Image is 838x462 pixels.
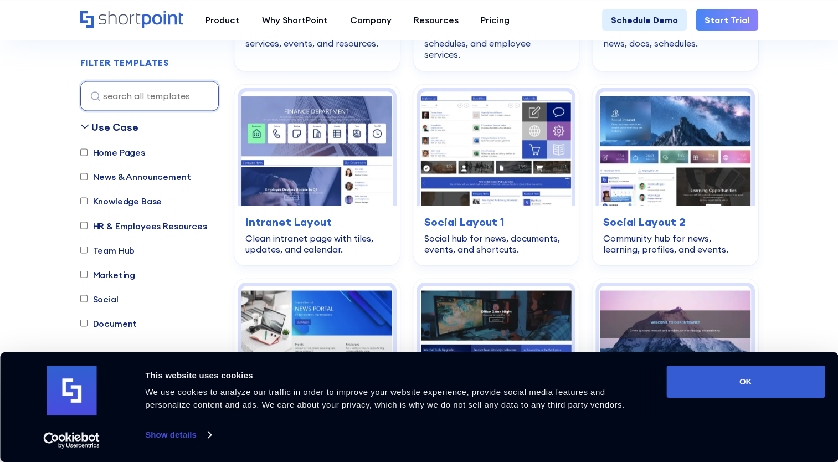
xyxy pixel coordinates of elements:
div: Product [205,13,240,27]
a: Home [80,11,183,29]
div: Resources [414,13,459,27]
div: Clean intranet page with tiles, updates, and calendar. [245,232,389,254]
input: Knowledge Base [80,198,88,205]
label: Home Pages [80,146,145,159]
img: Intranet Layout – SharePoint Page Design: Clean intranet page with tiles, updates, and calendar. [241,91,393,205]
label: Social [80,292,119,305]
a: Intranet Layout – SharePoint Page Design: Clean intranet page with tiles, updates, and calendar.I... [234,84,400,265]
a: Show details [145,427,210,443]
img: logo [47,366,96,415]
a: Usercentrics Cookiebot - opens in a new window [23,432,120,449]
input: Team Hub [80,247,88,254]
h3: Social Layout 1 [424,213,568,230]
a: Why ShortPoint [251,9,339,31]
a: Schedule Demo [602,9,687,31]
div: Social hub for news, documents, events, and shortcuts. [424,232,568,254]
input: Social [80,295,88,302]
img: Social Layout 1 – SharePoint Social Intranet Template: Social hub for news, documents, events, an... [420,91,572,205]
input: News & Announcement [80,173,88,181]
label: Team Hub [80,243,135,256]
a: Resources [403,9,470,31]
h3: Social Layout 2 [603,213,747,230]
img: Social Layout 2 – SharePoint Community Site: Community hub for news, learning, profiles, and events. [599,91,750,205]
a: Start Trial [696,9,758,31]
label: Marketing [80,268,136,281]
label: Document [80,316,137,330]
input: search all templates [80,81,219,111]
a: Social Layout 1 – SharePoint Social Intranet Template: Social hub for news, documents, events, an... [413,84,579,265]
label: News & Announcement [80,170,191,183]
a: Pricing [470,9,521,31]
button: OK [666,366,825,398]
input: Document [80,320,88,327]
a: Social Layout 2 – SharePoint Community Site: Community hub for news, learning, profiles, and even... [592,84,758,265]
input: Marketing [80,271,88,278]
a: Product [194,9,251,31]
label: Knowledge Base [80,194,162,208]
img: Together – Intranet Homepage Template: Modern hub for news, documents, events, and shortcuts. [599,286,750,399]
input: Home Pages [80,149,88,156]
div: FILTER TEMPLATES [80,59,169,68]
input: HR & Employees Resources [80,222,88,229]
img: Marketing 2 – SharePoint Online Communication Site: Centralize company news, events, highlights, ... [241,286,393,399]
div: Community hub for news, learning, profiles, and events. [603,232,747,254]
img: News Portal 2 – SharePoint News Post Template: Deliver company news, updates, and announcements e... [420,286,572,399]
iframe: Chat Widget [639,334,838,462]
div: This website uses cookies [145,369,641,382]
h3: Intranet Layout [245,213,389,230]
label: HR & Employees Resources [80,219,207,232]
div: Centralize resources, documents, schedules, and employee services. [424,27,568,60]
span: We use cookies to analyze our traffic in order to improve your website experience, provide social... [145,387,624,409]
a: Company [339,9,403,31]
div: Pricing [481,13,510,27]
div: Company [350,13,392,27]
div: Why ShortPoint [262,13,328,27]
div: Use Case [91,120,138,135]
